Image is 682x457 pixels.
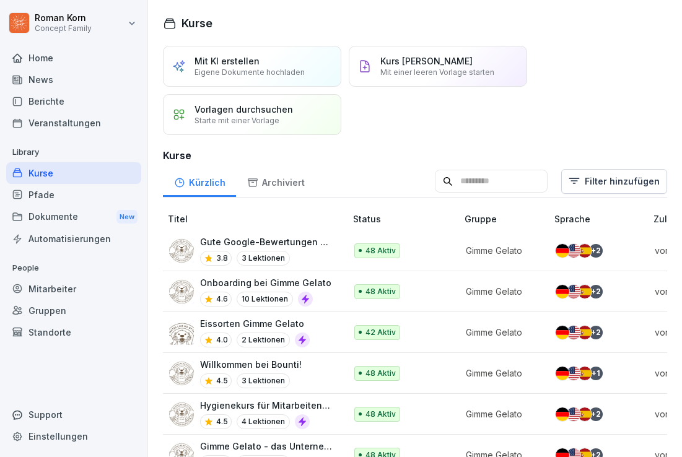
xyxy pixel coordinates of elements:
[6,278,141,300] a: Mitarbeiter
[578,326,592,339] img: es.svg
[556,407,569,421] img: de.svg
[589,367,603,380] div: + 1
[556,367,569,380] img: de.svg
[466,244,535,257] p: Gimme Gelato
[466,285,535,298] p: Gimme Gelato
[181,15,212,32] h1: Kurse
[195,116,279,125] p: Starte mit einer Vorlage
[169,361,194,386] img: ah1qbu52n80eyvlo19tsdykk.png
[567,407,580,421] img: us.svg
[216,334,228,346] p: 4.0
[6,47,141,69] a: Home
[169,279,194,304] img: lqekh1woslux80ab1co6sfi4.png
[200,358,302,371] p: Willkommen bei Bounti!
[6,184,141,206] a: Pfade
[237,292,293,307] p: 10 Lektionen
[237,251,290,266] p: 3 Lektionen
[466,326,535,339] p: Gimme Gelato
[6,142,141,162] p: Library
[169,402,194,427] img: kj9r94j142016hv584192h12.png
[169,320,194,345] img: p52xs7ylq7vmisini7vkow70.png
[353,212,460,225] p: Status
[578,285,592,298] img: es.svg
[567,326,580,339] img: us.svg
[365,409,396,420] p: 48 Aktiv
[163,148,667,163] h3: Kurse
[578,367,592,380] img: es.svg
[466,367,535,380] p: Gimme Gelato
[554,212,649,225] p: Sprache
[578,407,592,421] img: es.svg
[6,404,141,425] div: Support
[567,244,580,258] img: us.svg
[556,244,569,258] img: de.svg
[365,368,396,379] p: 48 Aktiv
[6,69,141,90] a: News
[6,112,141,134] a: Veranstaltungen
[195,104,293,115] p: Vorlagen durchsuchen
[216,294,228,305] p: 4.6
[116,210,138,224] div: New
[216,253,228,264] p: 3.8
[365,327,396,338] p: 42 Aktiv
[35,24,92,33] p: Concept Family
[578,244,592,258] img: es.svg
[237,333,290,347] p: 2 Lektionen
[567,285,580,298] img: us.svg
[35,13,92,24] p: Roman Korn
[589,407,603,421] div: + 2
[6,425,141,447] a: Einstellungen
[169,238,194,263] img: pbhyoc9otu28u774gy5ovz9b.png
[466,407,535,420] p: Gimme Gelato
[236,165,315,197] a: Archiviert
[163,165,236,197] a: Kürzlich
[365,245,396,256] p: 48 Aktiv
[556,326,569,339] img: de.svg
[561,169,667,194] button: Filter hinzufügen
[6,206,141,228] a: DokumenteNew
[6,228,141,250] a: Automatisierungen
[465,212,549,225] p: Gruppe
[365,286,396,297] p: 48 Aktiv
[237,414,290,429] p: 4 Lektionen
[589,285,603,298] div: + 2
[6,90,141,112] a: Berichte
[380,67,494,77] p: Mit einer leeren Vorlage starten
[200,276,331,289] p: Onboarding bei Gimme Gelato
[237,373,290,388] p: 3 Lektionen
[6,300,141,321] a: Gruppen
[6,206,141,228] div: Dokumente
[380,56,473,66] p: Kurs [PERSON_NAME]
[216,416,228,427] p: 4.5
[6,258,141,278] p: People
[200,317,310,330] p: Eissorten Gimme Gelato
[195,56,260,66] p: Mit KI erstellen
[6,321,141,343] a: Standorte
[567,367,580,380] img: us.svg
[200,440,333,453] p: Gimme Gelato - das Unternehmen
[200,399,333,412] p: Hygienekurs für Mitarbeitende im Eiscreme Verkauf
[200,235,333,248] p: Gute Google-Bewertungen erhalten 🌟
[168,212,348,225] p: Titel
[589,326,603,339] div: + 2
[589,244,603,258] div: + 2
[195,67,305,77] p: Eigene Dokumente hochladen
[6,162,141,184] a: Kurse
[556,285,569,298] img: de.svg
[216,375,228,386] p: 4.5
